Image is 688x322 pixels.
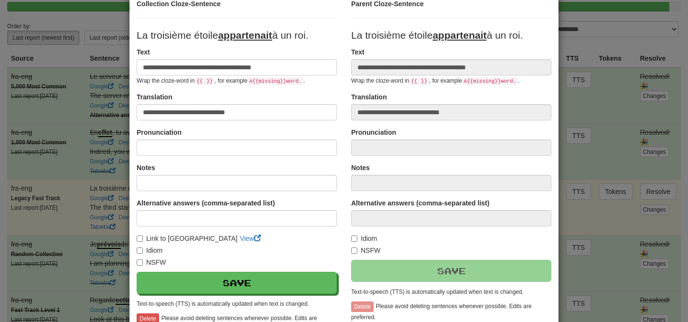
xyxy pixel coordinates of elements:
code: {{ [194,77,204,85]
code: }} [419,77,429,85]
small: Text-to-speech (TTS) is automatically updated when text is changed. [137,301,309,307]
u: appartenait [218,30,272,41]
label: Link to [GEOGRAPHIC_DATA] [137,234,237,243]
code: A {{ missing }} word. [247,77,303,85]
input: NSFW [351,247,357,254]
code: }} [204,77,215,85]
label: NSFW [351,246,380,255]
label: NSFW [137,258,166,267]
label: Alternative answers (comma-separated list) [137,198,275,208]
small: Please avoid deleting sentences whenever possible. Edits are preferred. [351,303,532,320]
label: Text [351,47,365,57]
label: Idiom [137,246,162,255]
label: Pronunciation [137,128,182,137]
u: appartenait [432,30,486,41]
button: Save [351,260,551,282]
input: Idiom [351,236,357,242]
code: A {{ missing }} word. [462,77,518,85]
label: Alternative answers (comma-separated list) [351,198,489,208]
label: Idiom [351,234,377,243]
label: Notes [351,163,370,172]
label: Translation [137,92,172,102]
span: La troisième étoile à un roi. [351,30,523,41]
small: Wrap the cloze-word in , for example . [137,77,305,84]
input: NSFW [137,259,143,266]
input: Idiom [137,247,143,254]
small: Text-to-speech (TTS) is automatically updated when text is changed. [351,289,524,295]
button: Delete [351,301,374,312]
span: La troisième étoile à un roi. [137,30,309,41]
input: Link to [GEOGRAPHIC_DATA] [137,236,143,242]
a: View [240,235,261,242]
label: Notes [137,163,155,172]
button: Save [137,272,337,294]
code: {{ [409,77,419,85]
label: Pronunciation [351,128,396,137]
label: Translation [351,92,387,102]
label: Text [137,47,150,57]
small: Wrap the cloze-word in , for example . [351,77,519,84]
